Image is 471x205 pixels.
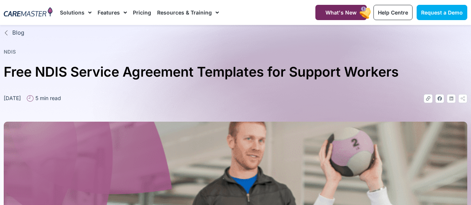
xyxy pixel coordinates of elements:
span: Blog [10,29,24,37]
a: Help Centre [373,5,413,20]
span: Request a Demo [421,9,463,16]
a: NDIS [4,49,16,55]
span: Help Centre [378,9,408,16]
a: Blog [4,29,467,37]
h1: Free NDIS Service Agreement Templates for Support Workers [4,61,467,83]
img: CareMaster Logo [4,7,52,18]
a: Request a Demo [417,5,467,20]
time: [DATE] [4,95,21,101]
span: What's New [325,9,357,16]
a: What's New [315,5,367,20]
span: 5 min read [34,94,61,102]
